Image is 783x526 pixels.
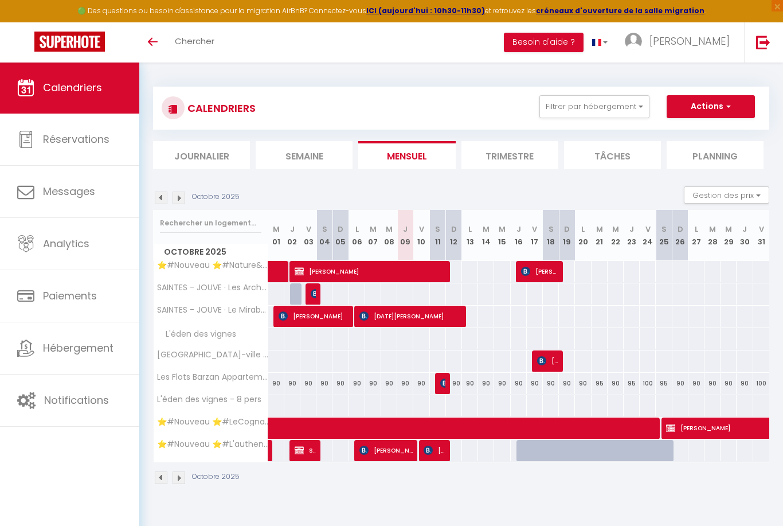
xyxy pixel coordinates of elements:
span: Notifications [44,393,109,407]
div: 90 [284,373,300,394]
abbr: L [468,224,472,235]
abbr: L [695,224,698,235]
th: 14 [478,210,494,261]
abbr: M [483,224,490,235]
span: Les Flots Barzan Appartement atypique avec vue mer [155,373,270,381]
th: 15 [494,210,510,261]
div: 90 [381,373,397,394]
abbr: L [355,224,359,235]
div: 90 [688,373,704,394]
th: 05 [332,210,349,261]
th: 25 [656,210,672,261]
abbr: J [742,224,747,235]
abbr: V [306,224,311,235]
a: créneaux d'ouverture de la salle migration [536,6,704,15]
span: Messages [43,184,95,198]
th: 13 [462,210,478,261]
abbr: D [338,224,343,235]
span: [PERSON_NAME] [440,372,445,394]
div: 90 [559,373,575,394]
abbr: M [725,224,732,235]
li: Trimestre [461,141,558,169]
th: 19 [559,210,575,261]
div: 100 [640,373,656,394]
span: ⭐️#Nouveau ⭐️#Nature&Beauty ⭐️#Biendormiracognac ⭐️ [155,261,270,270]
div: 90 [494,373,510,394]
th: 18 [543,210,559,261]
span: SAINTES - JOUVE · Les Arches [155,283,270,292]
th: 04 [316,210,332,261]
th: 24 [640,210,656,261]
span: [PERSON_NAME] [359,439,413,461]
th: 30 [737,210,753,261]
th: 20 [575,210,591,261]
div: 90 [721,373,737,394]
span: Calendriers [43,80,102,95]
div: 90 [332,373,349,394]
div: 90 [268,373,284,394]
div: 90 [704,373,721,394]
button: Gestion des prix [684,186,769,204]
h3: CALENDRIERS [185,95,256,121]
th: 16 [511,210,527,261]
abbr: J [516,224,521,235]
abbr: S [549,224,554,235]
abbr: M [273,224,280,235]
span: [GEOGRAPHIC_DATA]-ville [GEOGRAPHIC_DATA] [155,350,270,359]
th: 17 [527,210,543,261]
abbr: M [709,224,716,235]
p: Octobre 2025 [192,472,240,482]
abbr: J [290,224,295,235]
div: 95 [624,373,640,394]
div: 90 [446,373,462,394]
abbr: L [581,224,585,235]
span: [PERSON_NAME] [311,283,316,305]
th: 10 [413,210,429,261]
span: [PERSON_NAME] [521,260,558,282]
abbr: V [759,224,764,235]
input: Rechercher un logement... [160,213,261,233]
li: Journalier [153,141,250,169]
th: 06 [349,210,365,261]
span: [DATE][PERSON_NAME] [359,305,461,327]
button: Filtrer par hébergement [539,95,649,118]
a: Chercher [166,22,223,63]
span: SUBSTITUTION [PERSON_NAME] [295,439,316,461]
div: 90 [527,373,543,394]
div: 95 [656,373,672,394]
abbr: M [596,224,603,235]
a: ... [PERSON_NAME] [616,22,744,63]
div: 90 [672,373,688,394]
abbr: M [370,224,377,235]
th: 29 [721,210,737,261]
abbr: V [645,224,651,235]
th: 11 [430,210,446,261]
div: 90 [462,373,478,394]
th: 23 [624,210,640,261]
span: ⭐️#Nouveau ⭐️#LeCognaçais ⭐️#Biendormiracognac⭐️ [155,418,270,426]
span: ⭐️#Nouveau ⭐️#L'authentique ⭐️#Biendormiracognac ⭐️ [155,440,270,449]
th: 31 [753,210,769,261]
th: 01 [268,210,284,261]
span: Réservations [43,132,109,146]
abbr: S [661,224,667,235]
abbr: V [532,224,537,235]
button: Besoin d'aide ? [504,33,584,52]
span: [PERSON_NAME] [649,34,730,48]
div: 90 [608,373,624,394]
abbr: S [322,224,327,235]
div: 90 [511,373,527,394]
div: 90 [543,373,559,394]
div: 90 [478,373,494,394]
span: Analytics [43,236,89,251]
div: 90 [575,373,591,394]
div: 90 [365,373,381,394]
img: ... [625,33,642,50]
div: 95 [592,373,608,394]
span: L'éden des vignes - 8 pers [155,395,261,404]
th: 03 [300,210,316,261]
th: 12 [446,210,462,261]
div: 90 [300,373,316,394]
div: 90 [397,373,413,394]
